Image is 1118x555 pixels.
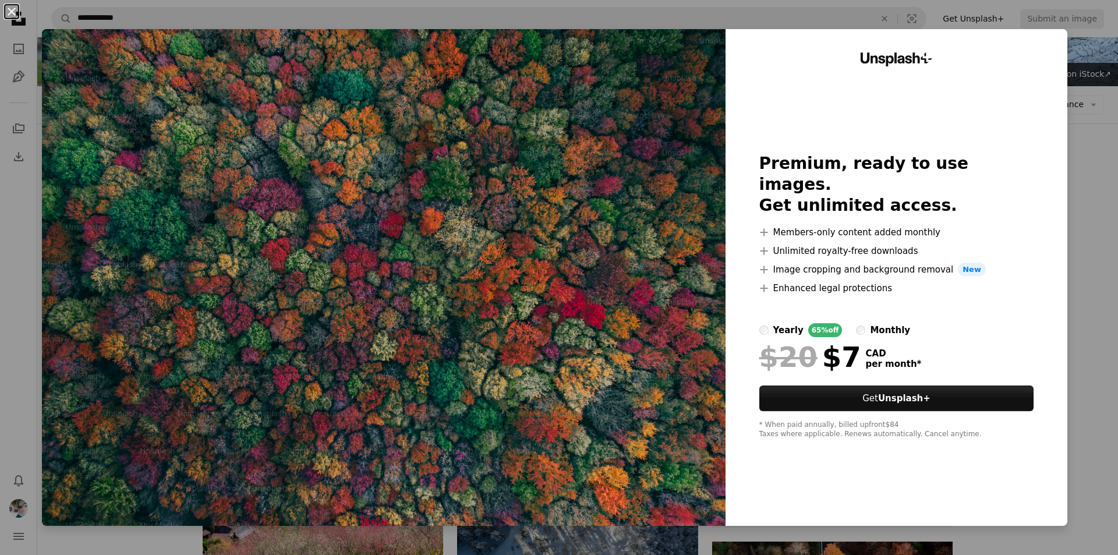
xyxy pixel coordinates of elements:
span: $20 [759,342,818,372]
div: 65% off [808,323,843,337]
li: Enhanced legal protections [759,281,1034,295]
div: $7 [759,342,861,372]
div: yearly [773,323,804,337]
div: * When paid annually, billed upfront $84 Taxes where applicable. Renews automatically. Cancel any... [759,420,1034,439]
span: New [958,263,986,277]
span: CAD [866,348,922,359]
li: Unlimited royalty-free downloads [759,244,1034,258]
li: Members-only content added monthly [759,225,1034,239]
div: monthly [870,323,910,337]
strong: Unsplash+ [878,393,931,404]
input: monthly [856,326,865,335]
a: GetUnsplash+ [759,386,1034,411]
span: per month * [866,359,922,369]
input: yearly65%off [759,326,769,335]
h2: Premium, ready to use images. Get unlimited access. [759,153,1034,216]
li: Image cropping and background removal [759,263,1034,277]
